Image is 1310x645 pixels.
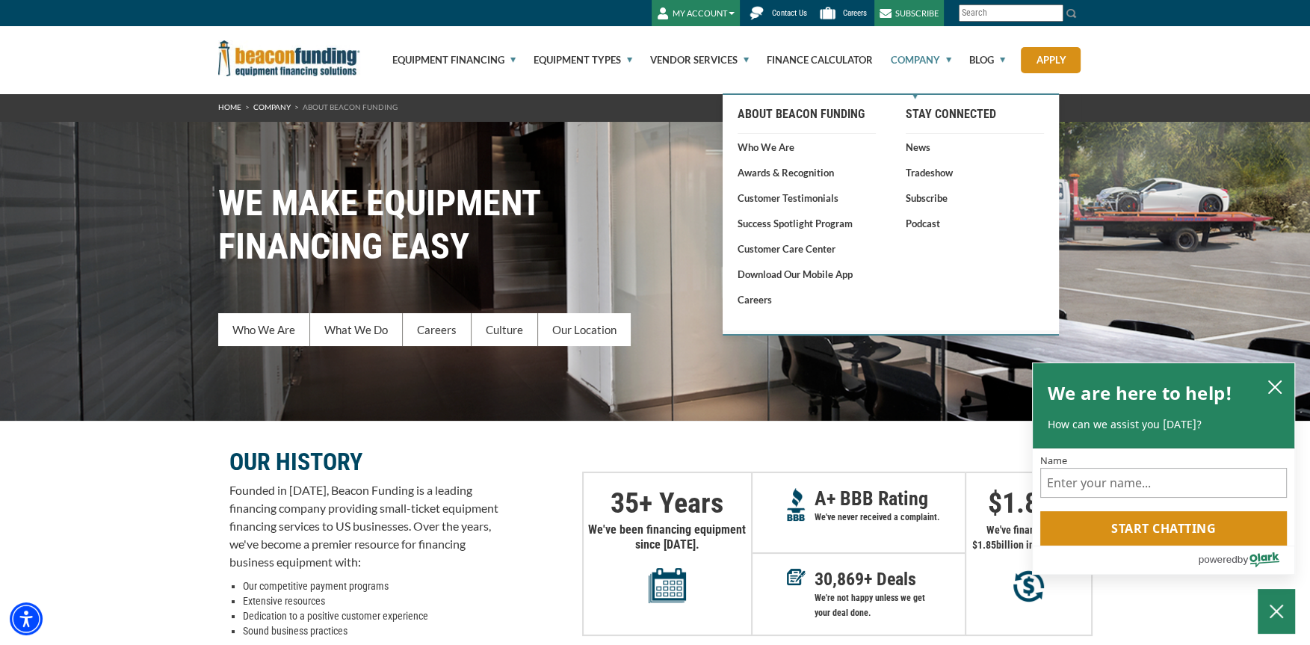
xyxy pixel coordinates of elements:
span: Careers [843,8,867,18]
h2: We are here to help! [1048,378,1232,408]
button: Close Chatbox [1258,589,1295,634]
a: HOME [218,102,241,111]
span: 35 [611,487,639,519]
a: Podcast [906,216,1044,231]
span: 1.85 [1002,487,1053,519]
a: Clear search text [1048,7,1060,19]
a: What We Do [310,313,403,346]
input: Search [959,4,1063,22]
a: Careers [403,313,472,346]
a: Download our Mobile App [738,267,876,282]
a: Subscribe [906,191,1044,206]
a: Our Location [538,313,631,346]
a: Company [253,102,291,111]
input: Name [1040,468,1287,498]
img: Deals in Equipment Financing [787,569,806,585]
a: Who We Are [738,140,876,155]
a: Equipment Types [516,26,632,93]
a: Tradeshow [906,165,1044,180]
span: by [1238,550,1248,569]
p: We've never received a complaint. [815,510,965,525]
a: Culture [472,313,538,346]
a: About Beacon Funding [738,101,876,127]
p: A+ BBB Rating [815,491,965,506]
label: Name [1040,456,1287,466]
p: $ B [966,496,1091,510]
span: powered [1198,550,1237,569]
a: Blog [952,26,1005,93]
a: Customer Testimonials [738,191,876,206]
img: Beacon Funding Corporation [218,40,360,76]
a: Who We Are [218,313,310,346]
li: Dedication to a positive customer experience [243,608,498,623]
p: + Deals [815,572,965,587]
img: Search [1066,7,1078,19]
a: Customer Care Center [738,241,876,256]
button: Start chatting [1040,511,1287,546]
a: Careers [738,292,876,307]
a: News [906,140,1044,155]
span: 30,869 [815,569,864,590]
p: Founded in [DATE], Beacon Funding is a leading financing company providing small-ticket equipment... [229,481,498,571]
a: Success Spotlight Program [738,216,876,231]
a: Equipment Financing [375,26,516,93]
img: Years in equipment financing [649,567,686,603]
span: Contact Us [772,8,807,18]
span: About Beacon Funding [303,102,398,111]
a: Stay Connected [906,101,1044,127]
p: We've financed over $ billion in equipment. [966,522,1091,552]
div: Accessibility Menu [10,602,43,635]
img: Millions in equipment purchases [1013,570,1044,602]
p: How can we assist you [DATE]? [1048,417,1279,432]
button: close chatbox [1263,376,1287,398]
img: A+ Reputation BBB [787,488,806,521]
a: Finance Calculator [750,26,873,93]
a: Apply [1021,47,1081,73]
p: We've been financing equipment since [DATE]. [584,522,751,603]
span: 1.85 [977,539,996,551]
p: OUR HISTORY [229,453,498,471]
li: Extensive resources [243,593,498,608]
h1: WE MAKE EQUIPMENT FINANCING EASY [218,182,1093,268]
a: Company [874,26,951,93]
a: Beacon Funding Corporation [218,51,360,63]
p: We're not happy unless we get your deal done. [815,590,965,620]
li: Our competitive payment programs [243,578,498,593]
p: + Years [584,496,751,510]
a: Awards & Recognition [738,165,876,180]
a: Powered by Olark - open in a new tab [1198,546,1294,574]
div: olark chatbox [1032,362,1295,575]
li: Sound business practices [243,623,498,638]
a: Vendor Services [633,26,749,93]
